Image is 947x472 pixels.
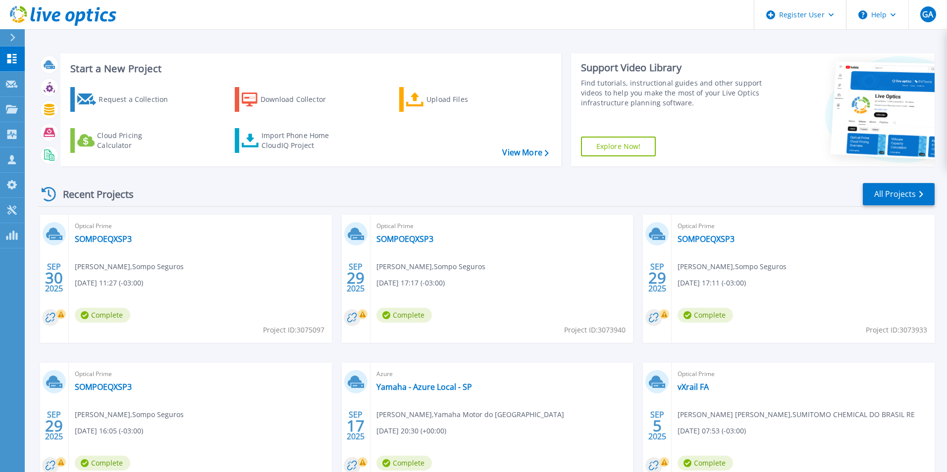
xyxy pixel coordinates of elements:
[75,234,132,244] a: SOMPOEQXSP3
[678,308,733,323] span: Complete
[75,308,130,323] span: Complete
[678,278,746,288] span: [DATE] 17:11 (-03:00)
[38,182,147,206] div: Recent Projects
[45,408,63,444] div: SEP 2025
[75,221,326,232] span: Optical Prime
[45,260,63,296] div: SEP 2025
[75,425,143,436] span: [DATE] 16:05 (-03:00)
[399,87,510,112] a: Upload Files
[70,63,548,74] h3: Start a New Project
[347,274,365,282] span: 29
[99,90,178,109] div: Request a Collection
[502,148,548,157] a: View More
[45,422,63,430] span: 29
[678,221,929,232] span: Optical Prime
[581,78,766,108] div: Find tutorials, instructional guides and other support videos to help you make the most of your L...
[678,382,709,392] a: vXrail FA
[863,183,935,205] a: All Projects
[75,369,326,379] span: Optical Prime
[678,369,929,379] span: Optical Prime
[376,382,472,392] a: Yamaha - Azure Local - SP
[235,87,345,112] a: Download Collector
[653,422,662,430] span: 5
[564,325,626,335] span: Project ID: 3073940
[581,137,656,156] a: Explore Now!
[376,261,485,272] span: [PERSON_NAME] , Sompo Seguros
[426,90,506,109] div: Upload Files
[678,261,787,272] span: [PERSON_NAME] , Sompo Seguros
[75,278,143,288] span: [DATE] 11:27 (-03:00)
[97,131,176,150] div: Cloud Pricing Calculator
[376,278,445,288] span: [DATE] 17:17 (-03:00)
[376,369,628,379] span: Azure
[75,261,184,272] span: [PERSON_NAME] , Sompo Seguros
[261,90,340,109] div: Download Collector
[75,409,184,420] span: [PERSON_NAME] , Sompo Seguros
[346,260,365,296] div: SEP 2025
[262,131,339,150] div: Import Phone Home CloudIQ Project
[678,456,733,471] span: Complete
[678,234,735,244] a: SOMPOEQXSP3
[347,422,365,430] span: 17
[346,408,365,444] div: SEP 2025
[376,234,433,244] a: SOMPOEQXSP3
[648,260,667,296] div: SEP 2025
[922,10,933,18] span: GA
[376,308,432,323] span: Complete
[678,425,746,436] span: [DATE] 07:53 (-03:00)
[376,409,564,420] span: [PERSON_NAME] , Yamaha Motor do [GEOGRAPHIC_DATA]
[45,274,63,282] span: 30
[70,87,181,112] a: Request a Collection
[648,274,666,282] span: 29
[581,61,766,74] div: Support Video Library
[70,128,181,153] a: Cloud Pricing Calculator
[376,221,628,232] span: Optical Prime
[678,409,915,420] span: [PERSON_NAME] [PERSON_NAME] , SUMITOMO CHEMICAL DO BRASIL RE
[263,325,324,335] span: Project ID: 3075097
[75,382,132,392] a: SOMPOEQXSP3
[376,425,446,436] span: [DATE] 20:30 (+00:00)
[648,408,667,444] div: SEP 2025
[75,456,130,471] span: Complete
[376,456,432,471] span: Complete
[866,325,927,335] span: Project ID: 3073933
